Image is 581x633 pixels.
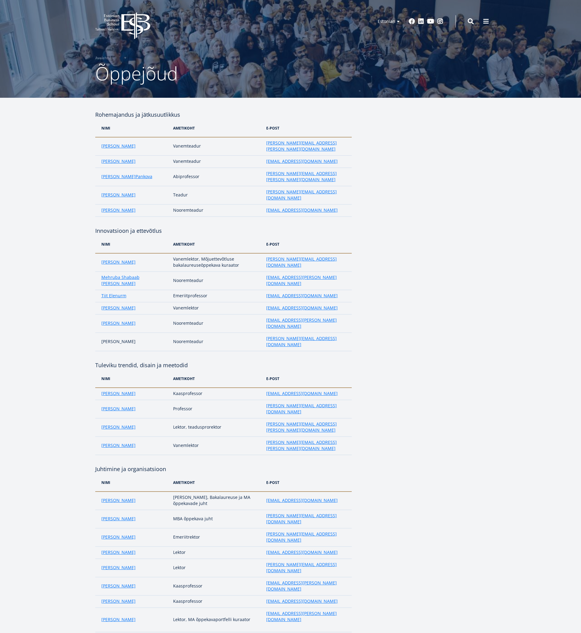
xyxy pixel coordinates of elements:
a: [EMAIL_ADDRESS][PERSON_NAME][DOMAIN_NAME] [266,317,345,329]
a: Facebook [409,18,415,24]
a: [PERSON_NAME] [101,583,136,589]
a: Pankova [136,174,152,180]
a: [PERSON_NAME] [101,207,136,213]
td: [PERSON_NAME], Bakalaureuse ja MA õppekavade juht [170,492,263,510]
td: Lektor [170,547,263,559]
a: Youtube [427,18,434,24]
td: Kaasprofessor [170,595,263,608]
th: NIMi [95,235,170,253]
a: [PERSON_NAME][EMAIL_ADDRESS][DOMAIN_NAME] [266,513,345,525]
td: Professor [170,400,263,418]
a: [EMAIL_ADDRESS][DOMAIN_NAME] [266,497,338,503]
th: NIMi [95,474,170,492]
a: [PERSON_NAME] [101,424,136,430]
h4: Innovatsioon ja ettevõtlus [95,226,352,235]
th: NIMi [95,370,170,388]
a: [EMAIL_ADDRESS][DOMAIN_NAME] [266,207,338,213]
h4: Rohemajandus ja jätkusuutlikkus [95,110,352,119]
a: [PERSON_NAME] [101,259,136,265]
a: [EMAIL_ADDRESS][PERSON_NAME][DOMAIN_NAME] [266,610,345,623]
a: [PERSON_NAME] [101,497,136,503]
a: [PERSON_NAME][EMAIL_ADDRESS][PERSON_NAME][DOMAIN_NAME] [266,439,345,452]
a: [EMAIL_ADDRESS][DOMAIN_NAME] [266,305,338,311]
a: [PERSON_NAME] [101,158,136,164]
td: Emeriitrektor [170,528,263,547]
a: Avaleht [95,55,108,61]
a: [PERSON_NAME][EMAIL_ADDRESS][DOMAIN_NAME] [266,531,345,543]
th: Ametikoht [170,119,263,137]
th: Ametikoht [170,474,263,492]
a: [PERSON_NAME] [101,534,136,540]
a: [PERSON_NAME][EMAIL_ADDRESS][DOMAIN_NAME] [266,562,345,574]
a: Instagram [437,18,443,24]
td: Nooremteadur [170,204,263,217]
th: e-post [263,119,351,137]
th: NIMi [95,119,170,137]
td: Lektor [170,559,263,577]
td: Vanemteadur [170,137,263,156]
a: [PERSON_NAME][EMAIL_ADDRESS][DOMAIN_NAME] [266,403,345,415]
a: [PERSON_NAME] [101,565,136,571]
a: Mehruba Shabaab [101,274,140,280]
a: Tiit Elenurm [101,293,126,299]
td: MBA õppekava juht [170,510,263,528]
a: [PERSON_NAME] [101,305,136,311]
a: [PERSON_NAME] [101,406,136,412]
a: [PERSON_NAME] [101,174,136,180]
th: e-post [263,235,351,253]
a: [EMAIL_ADDRESS][PERSON_NAME][DOMAIN_NAME] [266,274,345,287]
th: e-post [263,474,351,492]
a: [PERSON_NAME] [101,280,136,287]
td: [PERSON_NAME] [95,333,170,351]
td: Vanemlektor [170,437,263,455]
a: [EMAIL_ADDRESS][DOMAIN_NAME] [266,598,338,604]
td: Kaasprofessor [170,388,263,400]
a: [PERSON_NAME][EMAIL_ADDRESS][PERSON_NAME][DOMAIN_NAME] [266,140,345,152]
td: Nooremteadur [170,272,263,290]
a: [PERSON_NAME] [101,442,136,448]
a: [EMAIL_ADDRESS][DOMAIN_NAME] [266,158,338,164]
td: Nooremteadur [170,314,263,333]
a: Linkedin [418,18,424,24]
a: [PERSON_NAME][EMAIL_ADDRESS][PERSON_NAME][DOMAIN_NAME] [266,421,345,433]
td: Vanemteadur [170,156,263,168]
a: [PERSON_NAME] [101,320,136,326]
td: Teadur [170,186,263,204]
h4: Juhtimine ja organisatsioon [95,464,352,474]
td: Vanemlektor [170,302,263,314]
td: Lektor, MA õppekavaportfelli kuraator [170,608,263,632]
a: [PERSON_NAME] [101,617,136,623]
td: Nooremteadur [170,333,263,351]
a: [PERSON_NAME] [101,143,136,149]
th: e-post [263,370,351,388]
a: [EMAIL_ADDRESS][DOMAIN_NAME] [266,549,338,555]
a: [EMAIL_ADDRESS][PERSON_NAME][DOMAIN_NAME] [266,580,345,592]
td: Kaasprofessor [170,577,263,595]
a: [PERSON_NAME] [101,598,136,604]
td: Vanemlektor, Mõjuettevõtluse bakalaureuseōppekava kuraator [170,253,263,272]
a: [PERSON_NAME] [101,192,136,198]
a: [PERSON_NAME] [101,549,136,555]
td: Emeriitprofessor [170,290,263,302]
td: Abiprofessor [170,168,263,186]
span: Õppejõud [95,61,178,86]
a: [PERSON_NAME][EMAIL_ADDRESS][DOMAIN_NAME] [266,189,345,201]
a: [PERSON_NAME][EMAIL_ADDRESS][DOMAIN_NAME] [266,256,345,268]
th: Ametikoht [170,370,263,388]
a: [EMAIL_ADDRESS][DOMAIN_NAME] [266,293,338,299]
th: Ametikoht [170,235,263,253]
h4: Tuleviku trendid, disain ja meetodid [95,360,352,370]
a: [EMAIL_ADDRESS][DOMAIN_NAME] [266,390,338,397]
a: [PERSON_NAME] [101,390,136,397]
td: Lektor, teadusprorektor [170,418,263,437]
a: [PERSON_NAME][EMAIL_ADDRESS][DOMAIN_NAME] [266,335,345,348]
a: [PERSON_NAME][EMAIL_ADDRESS][PERSON_NAME][DOMAIN_NAME] [266,170,345,183]
a: [PERSON_NAME] [101,516,136,522]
